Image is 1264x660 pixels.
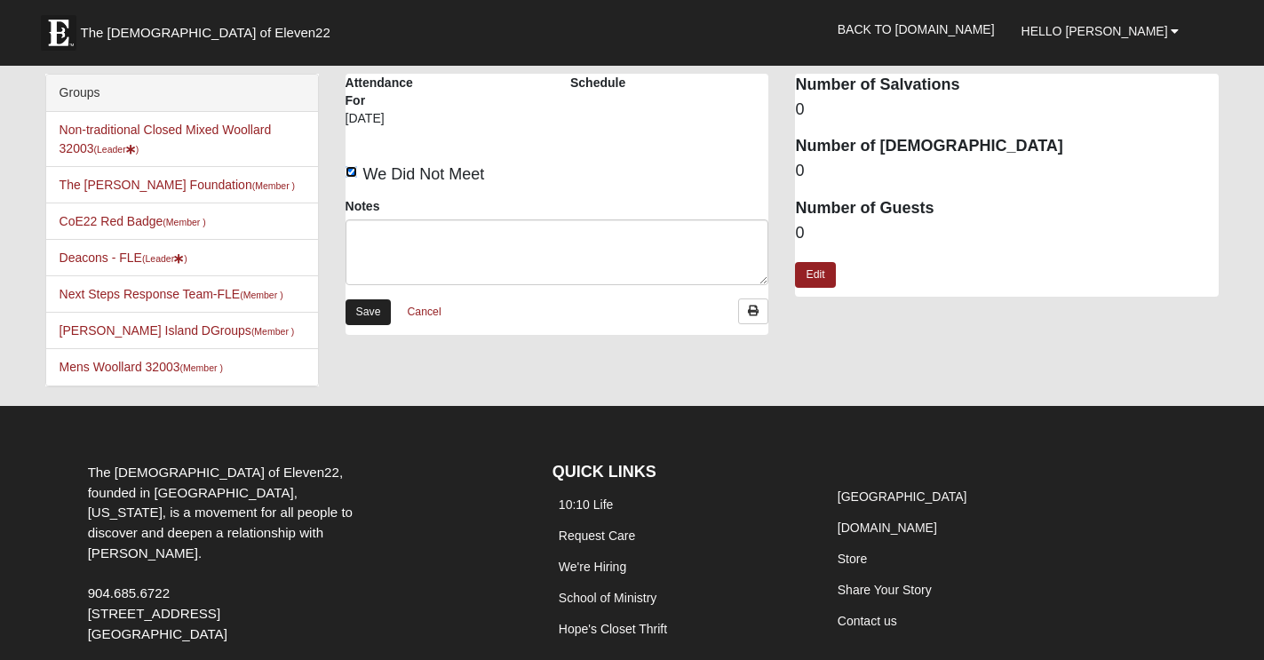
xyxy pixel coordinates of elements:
div: Groups [46,75,318,112]
a: Print Attendance Roster [738,298,768,324]
a: Share Your Story [838,583,932,597]
small: (Member ) [251,326,294,337]
span: [GEOGRAPHIC_DATA] [88,626,227,641]
a: The [PERSON_NAME] Foundation(Member ) [60,178,296,192]
a: Hope's Closet Thrift [559,622,667,636]
dt: Number of [DEMOGRAPHIC_DATA] [795,135,1219,158]
label: Schedule [570,74,625,91]
a: School of Ministry [559,591,656,605]
a: CoE22 Red Badge(Member ) [60,214,206,228]
a: Edit [795,262,835,288]
span: Hello [PERSON_NAME] [1022,24,1168,38]
dd: 0 [795,160,1219,183]
small: (Leader ) [94,144,139,155]
a: [GEOGRAPHIC_DATA] [838,489,967,504]
a: Mens Woollard 32003(Member ) [60,360,223,374]
a: Save [346,299,392,325]
a: The [DEMOGRAPHIC_DATA] of Eleven22 [32,6,387,51]
a: Store [838,552,867,566]
a: Deacons - FLE(Leader) [60,250,187,265]
a: [PERSON_NAME] Island DGroups(Member ) [60,323,295,338]
small: (Member ) [163,217,205,227]
label: Notes [346,197,380,215]
dt: Number of Salvations [795,74,1219,97]
small: (Leader ) [142,253,187,264]
div: The [DEMOGRAPHIC_DATA] of Eleven22, founded in [GEOGRAPHIC_DATA], [US_STATE], is a movement for a... [75,463,385,644]
a: Contact us [838,614,897,628]
a: Hello [PERSON_NAME] [1008,9,1193,53]
div: [DATE] [346,109,432,139]
a: [DOMAIN_NAME] [838,521,937,535]
input: We Did Not Meet [346,166,357,178]
a: Non-traditional Closed Mixed Woollard 32003(Leader) [60,123,272,155]
dt: Number of Guests [795,197,1219,220]
span: We Did Not Meet [363,165,485,183]
small: (Member ) [180,362,223,373]
dd: 0 [795,222,1219,245]
small: (Member ) [240,290,282,300]
a: 10:10 Life [559,497,614,512]
small: (Member ) [252,180,295,191]
h4: QUICK LINKS [553,463,805,482]
label: Attendance For [346,74,432,109]
dd: 0 [795,99,1219,122]
a: Cancel [395,298,452,326]
span: The [DEMOGRAPHIC_DATA] of Eleven22 [81,24,330,42]
a: Back to [DOMAIN_NAME] [824,7,1008,52]
a: We're Hiring [559,560,626,574]
a: Request Care [559,529,635,543]
a: Next Steps Response Team-FLE(Member ) [60,287,283,301]
img: Eleven22 logo [41,15,76,51]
